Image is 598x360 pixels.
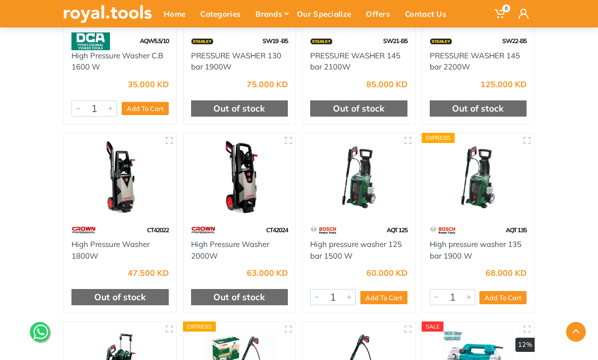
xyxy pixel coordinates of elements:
[430,100,527,117] div: Out of stock
[263,37,288,45] span: SW19 -B5
[515,338,535,352] div: 12%
[485,269,527,277] div: 68.000 KD
[159,3,196,24] div: Home
[310,141,407,214] img: Royal Tools - High pressure washer 125 bar 1500 W
[292,3,361,24] div: Our Specialize
[191,32,213,50] img: 15.webp
[310,239,402,261] a: High pressure washer 125 bar 1500 W
[361,3,400,24] div: Offers
[422,133,455,143] div: Express
[191,51,281,72] a: PRESSURE WASHER 130 bar 1900W
[191,100,288,117] div: Out of stock
[310,51,400,72] a: PRESSURE WASHER 145 bar 2100W
[147,226,169,234] span: CT42022
[196,3,251,24] div: Categories
[310,221,337,239] img: 55.webp
[430,51,520,72] a: PRESSURE WASHER 145 bar 2200W
[502,37,527,45] span: SW22-B5
[251,3,292,24] div: Brands
[71,51,163,72] a: High Pressure Washer C.B 1600 W
[366,269,407,277] div: 60.000 KD
[502,5,510,12] span: 0
[310,32,332,50] img: 15.webp
[122,102,169,115] button: Add To Cart
[366,80,407,88] div: 85.000 KD
[71,239,149,261] a: High Pressure Washer 1800W
[310,100,407,117] div: Out of stock
[400,3,457,24] div: Contact Us
[480,80,527,88] div: 125.000 KD
[191,141,288,214] img: Royal Tools - High Pressure Washer 2000W
[191,221,215,239] img: 75.webp
[71,221,96,239] img: 75.webp
[247,269,288,277] div: 63.000 KD
[506,226,527,234] span: AQT 135
[383,37,407,45] span: SW21-B5
[360,291,407,304] button: Add To Cart
[430,141,527,214] img: Royal Tools - High pressure washer 135 bar 1900 W
[266,226,288,234] span: CT42024
[430,239,521,261] a: High pressure washer 135 bar 1900 W
[387,226,407,234] span: AQT 125
[430,221,457,239] img: 55.webp
[71,32,110,50] img: 58.webp
[191,239,269,261] a: High Pressure Washer 2000W
[63,5,152,23] img: royal.tools Logo
[479,291,527,304] button: Add To Cart
[128,269,169,277] div: 47.500 KD
[247,80,288,88] div: 75.000 KD
[128,80,169,88] div: 35.000 KD
[71,141,169,214] img: Royal Tools - High Pressure Washer 1800W
[140,37,169,45] span: AQW5.5/10
[71,289,169,305] div: Out of stock
[430,32,452,50] img: 15.webp
[191,289,288,305] div: Out of stock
